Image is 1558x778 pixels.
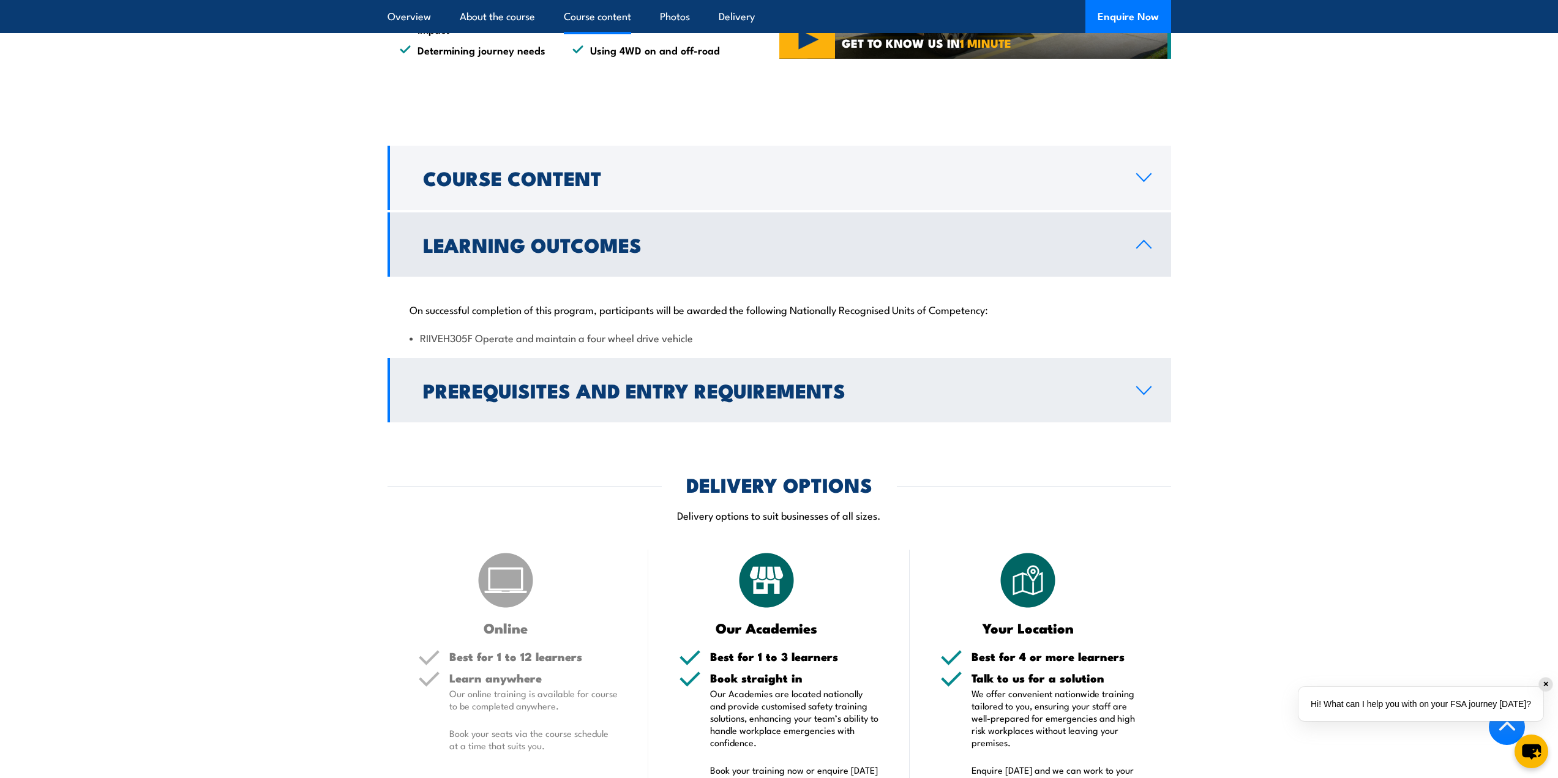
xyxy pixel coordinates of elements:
[388,508,1171,522] p: Delivery options to suit businesses of all sizes.
[410,303,1149,315] p: On successful completion of this program, participants will be awarded the following Nationally R...
[972,651,1140,662] h5: Best for 4 or more learners
[710,651,879,662] h5: Best for 1 to 3 learners
[972,672,1140,684] h5: Talk to us for a solution
[1298,687,1543,721] div: Hi! What can I help you with on your FSA journey [DATE]?
[710,672,879,684] h5: Book straight in
[423,381,1117,398] h2: Prerequisites and Entry Requirements
[449,687,618,712] p: Our online training is available for course to be completed anywhere.
[388,358,1171,422] a: Prerequisites and Entry Requirements
[388,146,1171,210] a: Course Content
[410,331,1149,345] li: RIIVEH305F Operate and maintain a four wheel drive vehicle
[842,37,1011,48] span: GET TO KNOW US IN
[449,727,618,752] p: Book your seats via the course schedule at a time that suits you.
[423,169,1117,186] h2: Course Content
[449,651,618,662] h5: Best for 1 to 12 learners
[686,476,872,493] h2: DELIVERY OPTIONS
[388,212,1171,277] a: Learning Outcomes
[710,687,879,749] p: Our Academies are located nationally and provide customised safety training solutions, enhancing ...
[449,672,618,684] h5: Learn anywhere
[418,621,594,635] h3: Online
[940,621,1116,635] h3: Your Location
[679,621,855,635] h3: Our Academies
[960,34,1011,51] strong: 1 MINUTE
[400,43,550,57] li: Determining journey needs
[972,687,1140,749] p: We offer convenient nationwide training tailored to you, ensuring your staff are well-prepared fo...
[1515,735,1548,768] button: chat-button
[1539,678,1552,691] div: ✕
[572,43,723,57] li: Using 4WD on and off-road
[423,236,1117,253] h2: Learning Outcomes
